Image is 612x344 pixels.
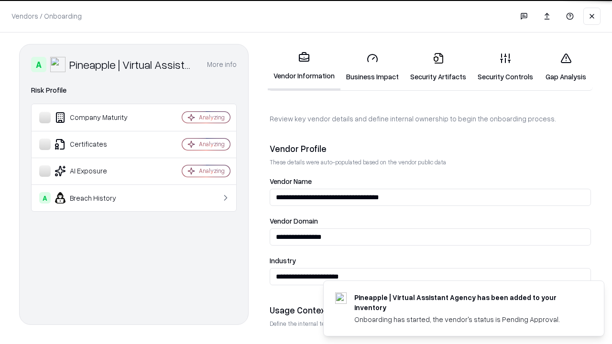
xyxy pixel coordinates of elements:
[270,178,591,185] label: Vendor Name
[268,44,340,90] a: Vendor Information
[69,57,196,72] div: Pineapple | Virtual Assistant Agency
[39,192,153,204] div: Breach History
[270,304,591,316] div: Usage Context
[199,167,225,175] div: Analyzing
[335,292,347,304] img: trypineapple.com
[39,192,51,204] div: A
[270,320,591,328] p: Define the internal team and reason for using this vendor. This helps assess business relevance a...
[39,112,153,123] div: Company Maturity
[270,257,591,264] label: Industry
[207,56,237,73] button: More info
[199,113,225,121] div: Analyzing
[354,314,581,324] div: Onboarding has started, the vendor's status is Pending Approval.
[270,158,591,166] p: These details were auto-populated based on the vendor public data
[340,45,404,89] a: Business Impact
[11,11,82,21] p: Vendors / Onboarding
[270,217,591,225] label: Vendor Domain
[199,140,225,148] div: Analyzing
[539,45,593,89] a: Gap Analysis
[31,57,46,72] div: A
[354,292,581,312] div: Pineapple | Virtual Assistant Agency has been added to your inventory
[39,165,153,177] div: AI Exposure
[270,114,591,124] p: Review key vendor details and define internal ownership to begin the onboarding process.
[270,143,591,154] div: Vendor Profile
[31,85,237,96] div: Risk Profile
[50,57,66,72] img: Pineapple | Virtual Assistant Agency
[404,45,472,89] a: Security Artifacts
[39,139,153,150] div: Certificates
[472,45,539,89] a: Security Controls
